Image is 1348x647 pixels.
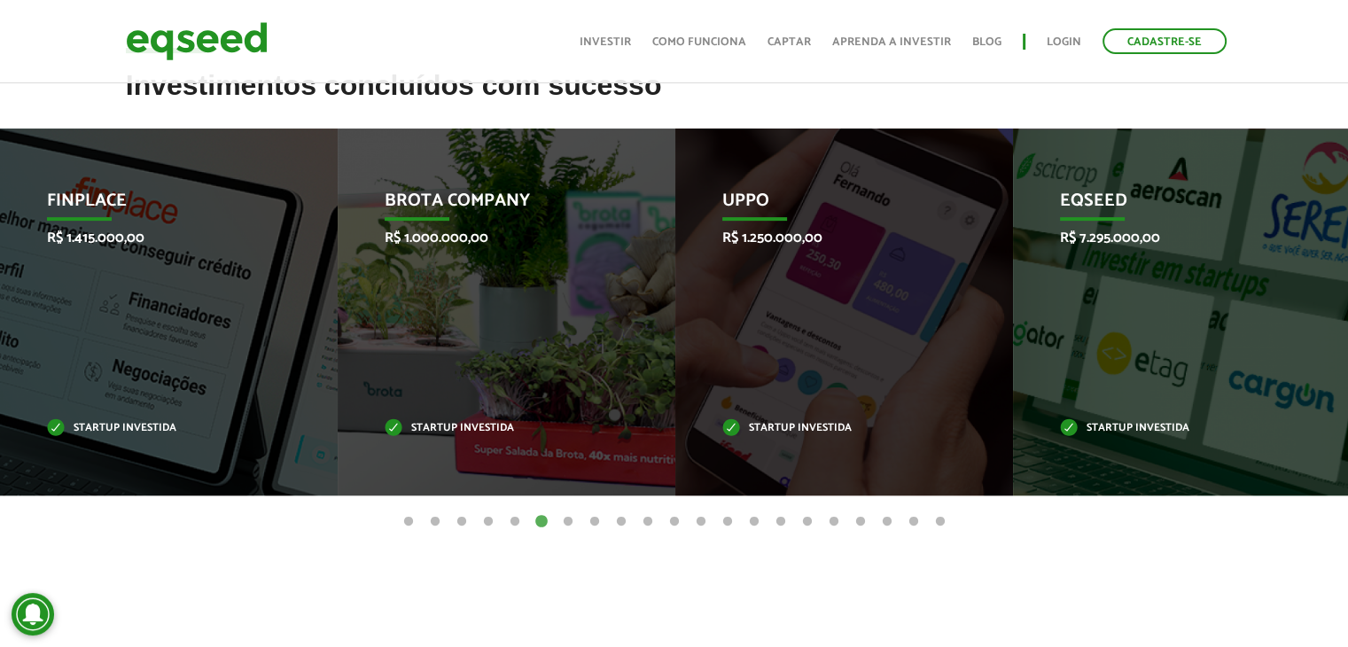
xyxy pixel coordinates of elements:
[825,513,843,531] button: 17 of 21
[832,36,951,48] a: Aprenda a investir
[931,513,949,531] button: 21 of 21
[47,191,265,221] p: Finplace
[1060,191,1278,221] p: EqSeed
[722,230,940,246] p: R$ 1.250.000,00
[580,36,631,48] a: Investir
[1103,28,1227,54] a: Cadastre-se
[612,513,630,531] button: 9 of 21
[1060,424,1278,433] p: Startup investida
[126,18,268,65] img: EqSeed
[719,513,736,531] button: 13 of 21
[639,513,657,531] button: 10 of 21
[878,513,896,531] button: 19 of 21
[722,424,940,433] p: Startup investida
[768,36,811,48] a: Captar
[799,513,816,531] button: 16 of 21
[586,513,604,531] button: 8 of 21
[666,513,683,531] button: 11 of 21
[745,513,763,531] button: 14 of 21
[385,230,603,246] p: R$ 1.000.000,00
[905,513,923,531] button: 20 of 21
[506,513,524,531] button: 5 of 21
[426,513,444,531] button: 2 of 21
[692,513,710,531] button: 12 of 21
[479,513,497,531] button: 4 of 21
[385,424,603,433] p: Startup investida
[453,513,471,531] button: 3 of 21
[559,513,577,531] button: 7 of 21
[852,513,869,531] button: 18 of 21
[400,513,417,531] button: 1 of 21
[126,70,1223,128] h2: Investimentos concluídos com sucesso
[1047,36,1081,48] a: Login
[772,513,790,531] button: 15 of 21
[652,36,746,48] a: Como funciona
[47,230,265,246] p: R$ 1.415.000,00
[722,191,940,221] p: Uppo
[385,191,603,221] p: Brota Company
[972,36,1001,48] a: Blog
[533,513,550,531] button: 6 of 21
[47,424,265,433] p: Startup investida
[1060,230,1278,246] p: R$ 7.295.000,00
